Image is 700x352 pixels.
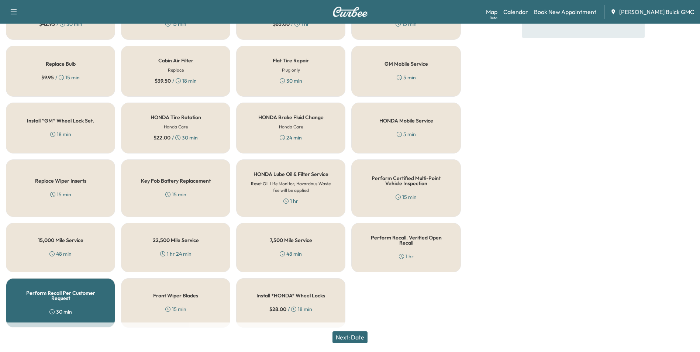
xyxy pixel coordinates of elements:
[164,124,188,130] h6: Honda Care
[273,20,309,28] div: / 1 hr
[273,58,309,63] h5: Flat Tire Repair
[363,235,448,245] h5: Perform Recall. Verified Open Recall
[282,67,300,73] h6: Plug only
[165,20,186,28] div: 15 min
[168,67,184,73] h6: Replace
[396,20,417,28] div: 15 min
[280,250,302,258] div: 48 min
[46,61,76,66] h5: Replace Bulb
[385,61,428,66] h5: GM Mobile Service
[160,250,192,258] div: 1 hr 24 min
[258,115,324,120] h5: HONDA Brake Fluid Change
[155,77,197,84] div: / 18 min
[534,7,596,16] a: Book New Appointment
[269,306,286,313] span: $ 28.00
[399,253,414,260] div: 1 hr
[165,191,186,198] div: 15 min
[154,134,170,141] span: $ 22.00
[397,131,416,138] div: 5 min
[49,250,72,258] div: 48 min
[153,238,199,243] h5: 22,500 Mile Service
[153,293,198,298] h5: Front Wiper Blades
[158,58,193,63] h5: Cabin Air Filter
[273,20,290,28] span: $ 65.00
[41,74,80,81] div: / 15 min
[379,118,433,123] h5: HONDA Mobile Service
[256,293,325,298] h5: Install *HONDA* Wheel Locks
[283,197,298,205] div: 1 hr
[248,180,333,194] h6: Reset Oil Life Monitor, Hazardous Waste fee will be applied
[165,306,186,313] div: 15 min
[270,238,312,243] h5: 7,500 Mile Service
[35,178,86,183] h5: Replace Wiper Inserts
[332,331,368,343] button: Next: Date
[155,77,171,84] span: $ 39.50
[18,290,103,301] h5: Perform Recall Per Customer Request
[486,7,497,16] a: MapBeta
[503,7,528,16] a: Calendar
[490,15,497,21] div: Beta
[397,74,416,81] div: 5 min
[396,193,417,201] div: 15 min
[50,191,71,198] div: 15 min
[269,306,312,313] div: / 18 min
[332,7,368,17] img: Curbee Logo
[27,118,94,123] h5: Install *GM* Wheel Lock Set.
[141,178,211,183] h5: Key Fob Battery Replacement
[619,7,694,16] span: [PERSON_NAME] Buick GMC
[39,20,55,28] span: $ 42.95
[41,74,54,81] span: $ 9.95
[39,20,82,28] div: / 30 min
[49,308,72,315] div: 30 min
[38,238,83,243] h5: 15,000 Mile Service
[363,176,448,186] h5: Perform Certified Multi-Point Vehicle Inspection
[154,134,198,141] div: / 30 min
[151,115,201,120] h5: HONDA Tire Rotation
[280,134,302,141] div: 24 min
[279,124,303,130] h6: Honda Care
[280,77,302,84] div: 30 min
[254,172,328,177] h5: HONDA Lube Oil & Filter Service
[50,131,71,138] div: 18 min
